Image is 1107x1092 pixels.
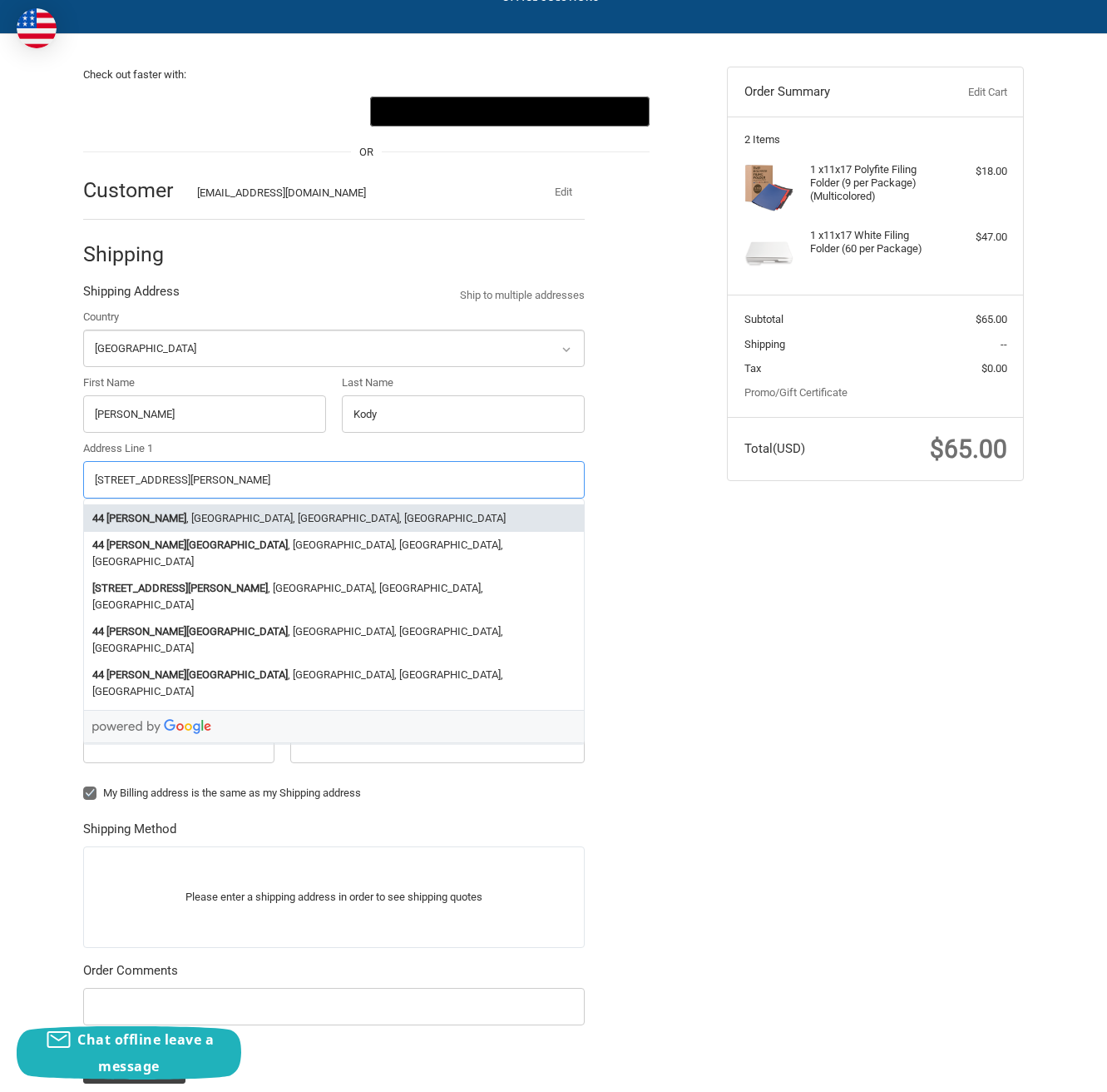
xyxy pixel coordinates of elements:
span: Chat offline leave a message [77,1030,214,1075]
strong: [PERSON_NAME] [106,510,186,527]
span: -- [1001,338,1007,350]
strong: [PERSON_NAME][GEOGRAPHIC_DATA] [106,667,288,683]
strong: 44 [92,537,104,553]
span: Shipping [744,338,785,350]
h4: 1 x 11x17 White Filing Folder (60 per Package) [810,229,937,256]
h2: Customer [83,177,180,203]
iframe: PayPal-paypal [83,97,363,127]
h3: 2 Items [744,133,1007,146]
strong: [PERSON_NAME][GEOGRAPHIC_DATA] [106,537,288,553]
li: , [GEOGRAPHIC_DATA], [GEOGRAPHIC_DATA], [GEOGRAPHIC_DATA] [84,662,584,705]
li: , [GEOGRAPHIC_DATA], [GEOGRAPHIC_DATA], [GEOGRAPHIC_DATA] [84,618,584,662]
a: Promo/Gift Certificate [744,386,848,399]
p: Check out faster with: [83,67,650,83]
legend: Shipping Address [83,282,180,309]
div: $18.00 [941,163,1007,180]
span: $65.00 [930,434,1007,464]
span: Total (USD) [744,441,805,456]
strong: 44 [92,510,104,527]
li: , [GEOGRAPHIC_DATA], [GEOGRAPHIC_DATA], [GEOGRAPHIC_DATA] [84,504,584,532]
div: [EMAIL_ADDRESS][DOMAIN_NAME] [197,185,510,201]
legend: Shipping Method [83,820,176,846]
strong: [PERSON_NAME][GEOGRAPHIC_DATA] [106,623,288,640]
img: duty and tax information for United States [17,8,57,48]
h3: Order Summary [744,84,925,101]
button: Google Pay [370,97,650,127]
span: Tax [744,362,761,375]
strong: 44 [92,623,104,640]
label: My Billing address is the same as my Shipping address [83,787,585,800]
strong: [STREET_ADDRESS][PERSON_NAME] [92,580,268,597]
span: Subtotal [744,313,783,325]
p: Please enter a shipping address in order to see shipping quotes [84,881,584,913]
button: Edit [541,181,585,204]
h4: 1 x 11x17 Polyfite Filing Folder (9 per Package)(Multicolored) [810,163,937,204]
div: $47.00 [941,229,1007,246]
label: Address Line 1 [83,440,585,457]
label: Country [83,309,585,325]
strong: 44 [92,667,104,683]
li: , [GEOGRAPHIC_DATA], [GEOGRAPHIC_DATA], [GEOGRAPHIC_DATA] [84,575,584,618]
label: Last Name [342,375,585,391]
legend: Order Comments [83,961,178,988]
h2: Shipping [83,241,180,267]
span: $0.00 [981,362,1007,375]
a: Ship to multiple addresses [460,287,585,304]
span: $65.00 [976,313,1007,325]
a: Edit Cart [924,84,1006,101]
span: OR [351,144,382,161]
li: , [GEOGRAPHIC_DATA], [GEOGRAPHIC_DATA], [GEOGRAPHIC_DATA] [84,532,584,575]
label: First Name [83,375,326,391]
button: Chat offline leave a message [17,1026,241,1080]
